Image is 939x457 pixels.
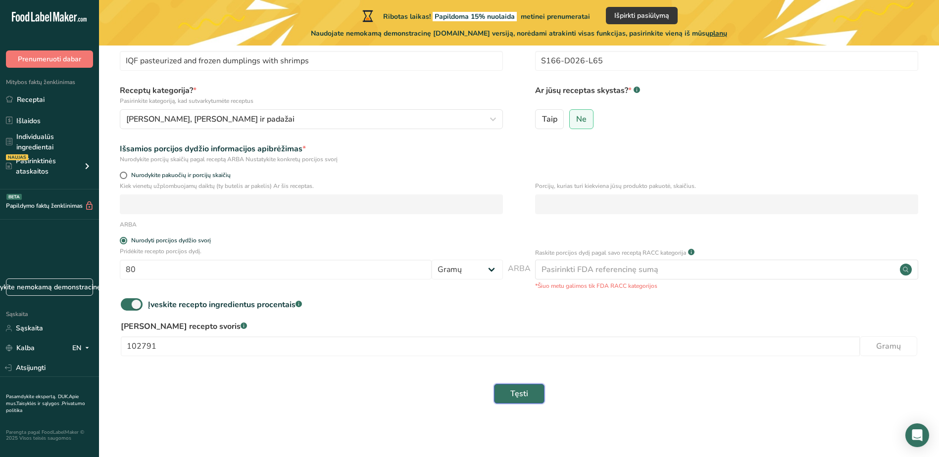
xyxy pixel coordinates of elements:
[120,109,503,129] button: [PERSON_NAME], [PERSON_NAME] ir padažai
[535,85,628,96] font: Ar jūsų receptas skystas?
[126,113,295,125] span: [PERSON_NAME], [PERSON_NAME] ir padažai
[16,132,93,152] font: Individualūs ingredientai
[576,114,587,124] span: Ne
[120,260,432,279] input: Įveskite porcijos dydį čia
[494,384,544,404] button: Tęsti
[16,156,81,177] font: Pasirinktinės ataskaitos
[16,343,35,353] font: Kalba
[311,29,727,38] font: Naudojate nemokamą demonstracinę [DOMAIN_NAME] versiją, norėdami atrakinti visas funkcijas, pasir...
[6,393,56,400] a: Pasamdykite ekspertą.
[6,194,22,200] div: BETA
[860,336,917,356] button: Gramų
[6,393,79,407] a: Apie mus.
[6,429,93,441] div: Parengta pagal FoodLabelMaker © 2025 Visos teisės saugomos
[6,201,83,210] font: Papildymo faktų ženklinimas
[72,343,81,353] font: EN
[127,172,231,179] span: Nurodykite pakuočių ir porcijų skaičių
[120,155,503,164] div: Nurodykite porcijų skaičių pagal receptą ARBA Nustatykite konkretų porcijos svorį
[535,182,918,190] p: Porcijų, kurias turi kiekviena jūsų produkto pakuotė, skaičius.
[6,400,85,414] a: Privatumo politika
[6,50,93,68] button: Prenumeruoti dabar
[542,264,658,275] div: Pasirinkti FDA referencinę sumą
[120,143,302,154] font: Išsamios porcijos dydžio informacijos apibrėžimas
[120,85,193,96] font: Receptų kategorija?
[6,278,93,296] a: Užsisakykite nemokamą demonstracinę versiją
[508,263,531,290] span: ARBA
[905,423,929,447] div: Atidarykite "Intercom Messenger"
[876,340,901,352] span: Gramų
[16,323,43,333] font: Sąskaita
[58,393,69,400] a: DUK.
[131,237,211,244] div: Nurodyti porcijos dydžio svorį
[16,400,62,407] a: Taisyklės ir sąlygos .
[121,321,241,332] font: [PERSON_NAME] recepto svoris
[120,96,503,105] p: Pasirinkite kategoriją, kad sutvarkytumėte receptus
[542,114,557,124] span: Taip
[433,12,517,21] span: Papildoma 15% nuolaida
[120,182,503,190] p: Kiek vienetų užplombuojamų daiktų (ty butelis ar pakelis) Ar šis receptas.
[709,29,727,38] span: planų
[606,7,678,24] button: Išpirkti pasiūlymą
[18,54,81,64] span: Prenumeruoti dabar
[17,94,45,105] font: Receptai
[535,51,918,71] input: Įveskite savo recepto kodą čia
[521,12,590,21] span: metinei prenumeratai
[120,247,503,256] p: Pridėkite recepto porcijos dydį.
[535,248,686,257] p: Raskite porcijos dydį pagal savo receptą RACC kategorija
[383,12,590,21] font: Ribotas laikas!
[6,154,28,160] div: NAUJAS
[16,116,41,126] font: Išlaidos
[535,281,918,290] p: *Šiuo metu galimos tik FDA RACC kategorijos
[120,51,503,71] input: Įveskite savo recepto pavadinimą čia
[16,363,46,373] font: Atsijungti
[148,299,296,310] font: Įveskite recepto ingredientus procentais
[120,220,137,229] div: ARBA
[614,10,669,21] span: Išpirkti pasiūlymą
[510,388,528,400] span: Tęsti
